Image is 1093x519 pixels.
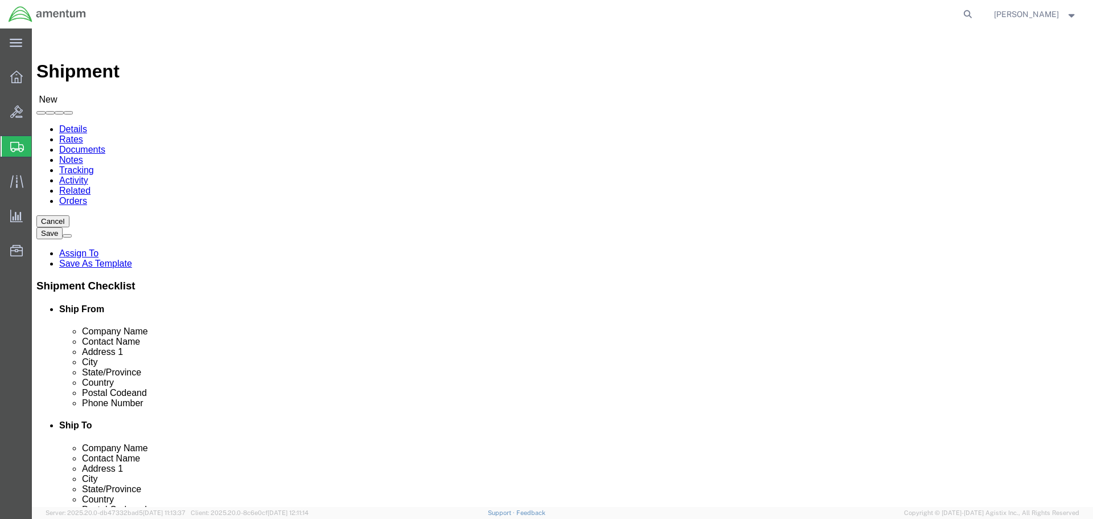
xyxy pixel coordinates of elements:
[8,6,87,23] img: logo
[994,8,1059,21] span: Kenneth Zachary
[488,509,516,516] a: Support
[191,509,309,516] span: Client: 2025.20.0-8c6e0cf
[904,508,1079,518] span: Copyright © [DATE]-[DATE] Agistix Inc., All Rights Reserved
[143,509,186,516] span: [DATE] 11:13:37
[46,509,186,516] span: Server: 2025.20.0-db47332bad5
[32,28,1093,507] iframe: FS Legacy Container
[268,509,309,516] span: [DATE] 12:11:14
[516,509,545,516] a: Feedback
[993,7,1078,21] button: [PERSON_NAME]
